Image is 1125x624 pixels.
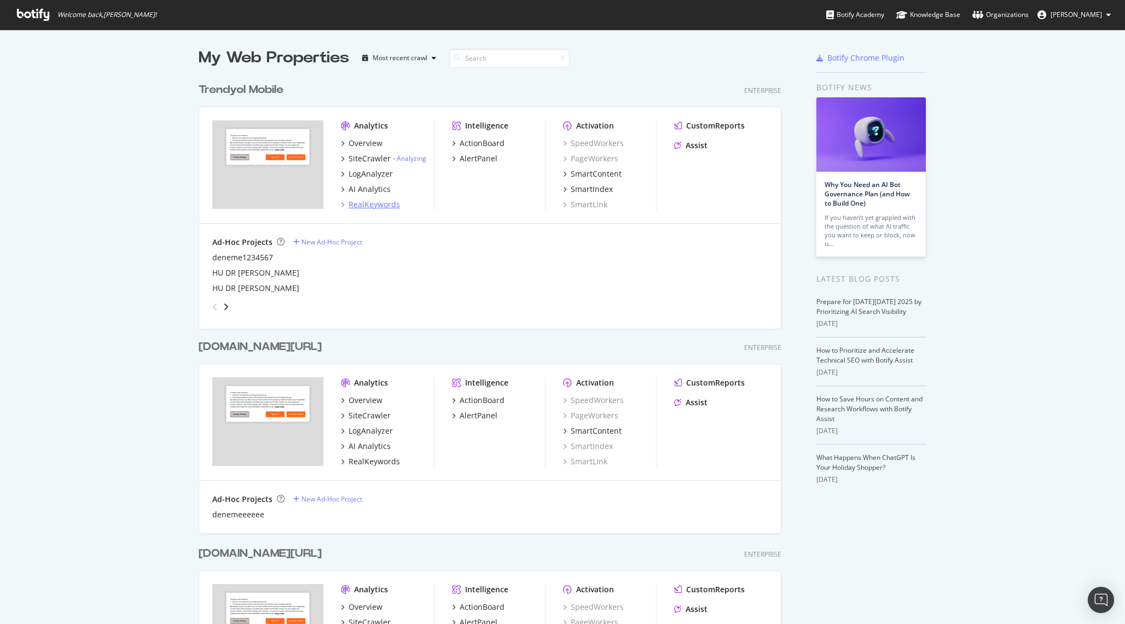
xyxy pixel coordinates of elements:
[397,154,426,163] a: Analyzing
[563,153,618,164] a: PageWorkers
[341,199,400,210] a: RealKeywords
[816,475,926,485] div: [DATE]
[199,47,349,69] div: My Web Properties
[349,138,382,149] div: Overview
[674,584,745,595] a: CustomReports
[212,237,272,248] div: Ad-Hoc Projects
[825,180,910,208] a: Why You Need an AI Bot Governance Plan (and How to Build One)
[896,9,960,20] div: Knowledge Base
[563,602,624,613] a: SpeedWorkers
[212,509,264,520] a: denemeeeeee
[1088,587,1114,613] div: Open Intercom Messenger
[341,602,382,613] a: Overview
[349,441,391,452] div: AI Analytics
[972,9,1029,20] div: Organizations
[199,546,322,562] div: [DOMAIN_NAME][URL]
[301,237,362,247] div: New Ad-Hoc Project
[349,153,391,164] div: SiteCrawler
[571,168,622,179] div: SmartContent
[212,267,299,278] div: HU DR [PERSON_NAME]
[571,425,622,436] div: SmartContent
[341,425,393,436] a: LogAnalyzer
[341,395,382,406] a: Overview
[563,410,618,421] a: PageWorkers
[826,9,884,20] div: Botify Academy
[576,377,614,388] div: Activation
[825,213,918,248] div: If you haven’t yet grappled with the question of what AI traffic you want to keep or block, now is…
[341,168,393,179] a: LogAnalyzer
[341,138,382,149] a: Overview
[816,394,923,423] a: How to Save Hours on Content and Research Workflows with Botify Assist
[816,368,926,377] div: [DATE]
[452,602,504,613] a: ActionBoard
[212,252,273,263] a: deneme1234567
[452,138,504,149] a: ActionBoard
[293,494,362,504] a: New Ad-Hoc Project
[349,199,400,210] div: RealKeywords
[816,53,904,63] a: Botify Chrome Plugin
[354,377,388,388] div: Analytics
[358,49,440,67] button: Most recent crawl
[563,395,624,406] a: SpeedWorkers
[199,82,288,98] a: Trendyol Mobile
[816,81,926,94] div: Botify news
[686,584,745,595] div: CustomReports
[563,441,613,452] a: SmartIndex
[576,120,614,131] div: Activation
[354,584,388,595] div: Analytics
[199,339,322,355] div: [DOMAIN_NAME][URL]
[744,343,781,352] div: Enterprise
[460,602,504,613] div: ActionBoard
[674,377,745,388] a: CustomReports
[465,120,508,131] div: Intelligence
[341,410,391,421] a: SiteCrawler
[341,456,400,467] a: RealKeywords
[349,456,400,467] div: RealKeywords
[349,425,393,436] div: LogAnalyzer
[373,55,427,61] div: Most recent crawl
[212,283,299,294] a: HU DR [PERSON_NAME]
[816,319,926,329] div: [DATE]
[576,584,614,595] div: Activation
[686,120,745,131] div: CustomReports
[1029,6,1120,24] button: [PERSON_NAME]
[563,138,624,149] a: SpeedWorkers
[563,199,607,210] a: SmartLink
[452,410,497,421] a: AlertPanel
[563,184,613,195] a: SmartIndex
[816,273,926,285] div: Latest Blog Posts
[452,395,504,406] a: ActionBoard
[816,97,926,172] img: Why You Need an AI Bot Governance Plan (and How to Build One)
[222,301,230,312] div: angle-right
[674,604,708,615] a: Assist
[341,441,391,452] a: AI Analytics
[212,377,323,466] img: trendyol.com/ro
[674,397,708,408] a: Assist
[1051,10,1102,19] span: Buğra Tam
[816,297,921,316] a: Prepare for [DATE][DATE] 2025 by Prioritizing AI Search Visibility
[349,410,391,421] div: SiteCrawler
[563,425,622,436] a: SmartContent
[686,140,708,151] div: Assist
[686,604,708,615] div: Assist
[563,168,622,179] a: SmartContent
[212,120,323,209] img: trendyol.com
[208,298,222,316] div: angle-left
[460,138,504,149] div: ActionBoard
[349,395,382,406] div: Overview
[341,153,426,164] a: SiteCrawler- Analyzing
[816,346,914,365] a: How to Prioritize and Accelerate Technical SEO with Botify Assist
[293,237,362,247] a: New Ad-Hoc Project
[212,494,272,505] div: Ad-Hoc Projects
[563,456,607,467] a: SmartLink
[452,153,497,164] a: AlertPanel
[674,120,745,131] a: CustomReports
